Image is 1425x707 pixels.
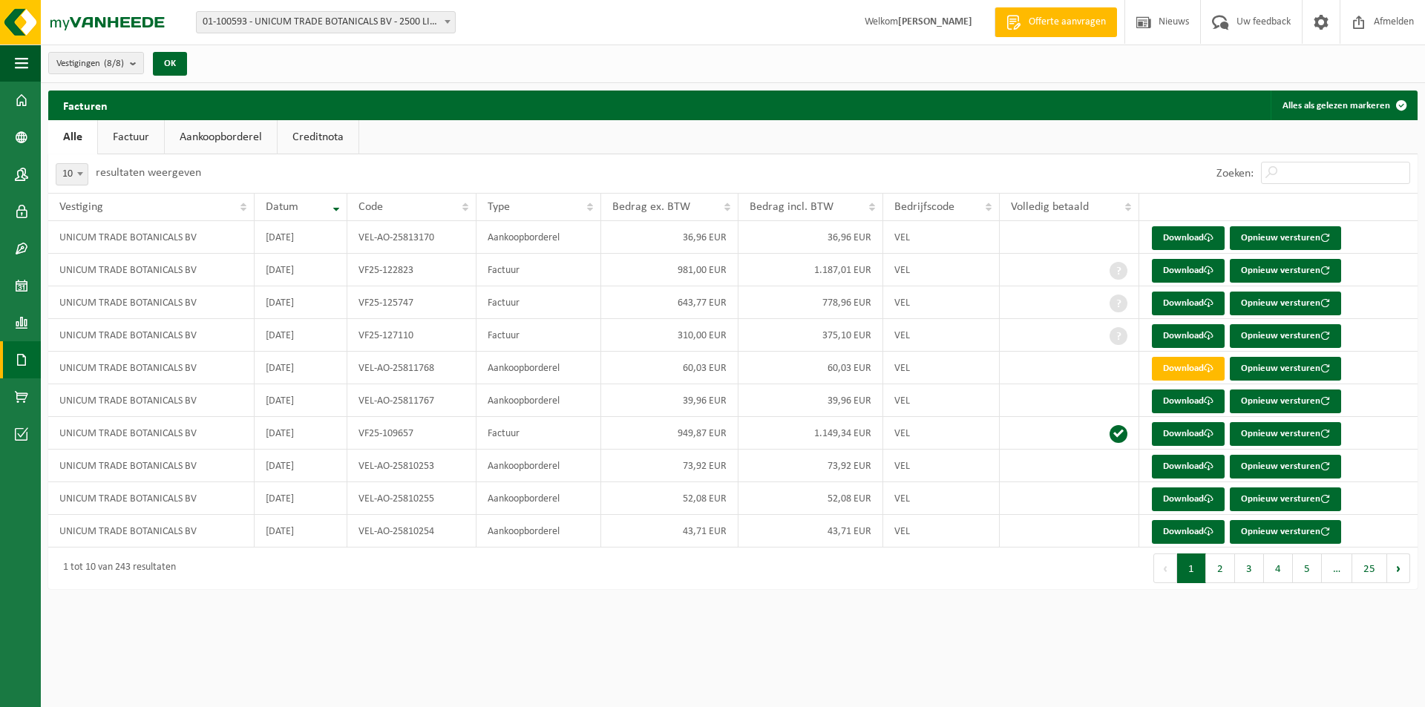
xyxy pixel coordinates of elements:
button: Opnieuw versturen [1230,520,1341,544]
button: 5 [1293,553,1322,583]
count: (8/8) [104,59,124,68]
label: resultaten weergeven [96,167,201,179]
td: 52,08 EUR [601,482,738,515]
span: Bedrijfscode [894,201,954,213]
button: Opnieuw versturen [1230,226,1341,250]
td: UNICUM TRADE BOTANICALS BV [48,319,255,352]
td: Factuur [476,417,601,450]
td: Aankoopborderel [476,352,601,384]
a: Factuur [98,120,164,154]
span: … [1322,553,1352,583]
button: Opnieuw versturen [1230,324,1341,348]
td: 60,03 EUR [601,352,738,384]
button: Opnieuw versturen [1230,292,1341,315]
td: 36,96 EUR [601,221,738,254]
td: [DATE] [255,254,347,286]
a: Download [1152,259,1225,283]
a: Download [1152,357,1225,381]
td: UNICUM TRADE BOTANICALS BV [48,254,255,286]
td: UNICUM TRADE BOTANICALS BV [48,450,255,482]
td: VEL-AO-25811768 [347,352,476,384]
td: [DATE] [255,384,347,417]
button: Opnieuw versturen [1230,422,1341,446]
span: Offerte aanvragen [1025,15,1110,30]
td: VEL-AO-25810254 [347,515,476,547]
span: Vestiging [59,201,103,213]
span: 10 [56,164,88,185]
button: 3 [1235,553,1264,583]
a: Download [1152,422,1225,446]
td: 43,71 EUR [738,515,883,547]
a: Aankoopborderel [165,120,277,154]
td: Aankoopborderel [476,515,601,547]
td: VF25-109657 [347,417,476,450]
a: Download [1152,226,1225,250]
span: 01-100593 - UNICUM TRADE BOTANICALS BV - 2500 LIER, JOSEPH VAN INSTRAAT 21 [197,12,455,33]
td: VEL [883,384,1000,417]
td: [DATE] [255,319,347,352]
a: Download [1152,292,1225,315]
td: VEL [883,417,1000,450]
a: Download [1152,520,1225,544]
td: VEL [883,319,1000,352]
td: 36,96 EUR [738,221,883,254]
label: Zoeken: [1216,168,1254,180]
td: VF25-127110 [347,319,476,352]
td: VEL [883,482,1000,515]
td: VEL-AO-25810255 [347,482,476,515]
button: 2 [1206,553,1235,583]
button: Previous [1153,553,1177,583]
td: 643,77 EUR [601,286,738,319]
td: Aankoopborderel [476,450,601,482]
td: 39,96 EUR [738,384,883,417]
a: Download [1152,324,1225,348]
td: UNICUM TRADE BOTANICALS BV [48,384,255,417]
td: VF25-125747 [347,286,476,319]
td: 949,87 EUR [601,417,738,450]
td: 1.149,34 EUR [738,417,883,450]
td: [DATE] [255,450,347,482]
td: Aankoopborderel [476,384,601,417]
button: Alles als gelezen markeren [1271,91,1416,120]
span: Datum [266,201,298,213]
button: 25 [1352,553,1387,583]
td: Aankoopborderel [476,221,601,254]
td: [DATE] [255,286,347,319]
span: Bedrag ex. BTW [612,201,690,213]
td: VEL [883,286,1000,319]
td: [DATE] [255,221,347,254]
td: UNICUM TRADE BOTANICALS BV [48,417,255,450]
td: 375,10 EUR [738,319,883,352]
span: 01-100593 - UNICUM TRADE BOTANICALS BV - 2500 LIER, JOSEPH VAN INSTRAAT 21 [196,11,456,33]
button: 4 [1264,553,1293,583]
button: Opnieuw versturen [1230,259,1341,283]
td: 73,92 EUR [601,450,738,482]
button: Opnieuw versturen [1230,389,1341,413]
td: 1.187,01 EUR [738,254,883,286]
td: [DATE] [255,482,347,515]
td: VEL [883,221,1000,254]
td: [DATE] [255,352,347,384]
td: Aankoopborderel [476,482,601,515]
td: Factuur [476,319,601,352]
td: VEL-AO-25813170 [347,221,476,254]
td: 39,96 EUR [601,384,738,417]
td: 60,03 EUR [738,352,883,384]
td: VEL-AO-25811767 [347,384,476,417]
td: Factuur [476,286,601,319]
button: Opnieuw versturen [1230,487,1341,511]
td: UNICUM TRADE BOTANICALS BV [48,286,255,319]
div: 1 tot 10 van 243 resultaten [56,555,176,582]
td: 73,92 EUR [738,450,883,482]
span: Code [358,201,383,213]
span: Bedrag incl. BTW [750,201,833,213]
span: Type [488,201,510,213]
td: [DATE] [255,417,347,450]
td: 981,00 EUR [601,254,738,286]
button: Next [1387,553,1410,583]
button: Opnieuw versturen [1230,455,1341,479]
td: Factuur [476,254,601,286]
h2: Facturen [48,91,122,119]
strong: [PERSON_NAME] [898,16,972,27]
a: Download [1152,455,1225,479]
